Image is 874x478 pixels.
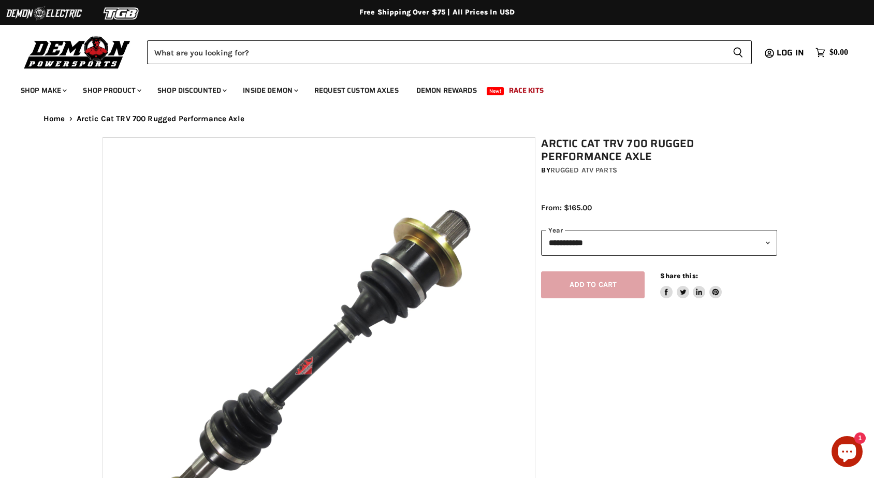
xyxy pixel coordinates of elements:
span: New! [487,87,504,95]
a: Shop Discounted [150,80,233,101]
inbox-online-store-chat: Shopify online store chat [828,436,866,470]
a: Shop Make [13,80,73,101]
input: Search [147,40,724,64]
a: Shop Product [75,80,148,101]
h1: Arctic Cat TRV 700 Rugged Performance Axle [541,137,777,163]
a: Home [43,114,65,123]
img: TGB Logo 2 [83,4,161,23]
a: Race Kits [501,80,551,101]
span: From: $165.00 [541,203,592,212]
span: Share this: [660,272,697,280]
select: year [541,230,777,255]
span: Arctic Cat TRV 700 Rugged Performance Axle [77,114,244,123]
ul: Main menu [13,76,846,101]
aside: Share this: [660,271,722,299]
a: Demon Rewards [409,80,485,101]
a: Rugged ATV Parts [550,166,617,175]
a: Log in [772,48,810,57]
a: Request Custom Axles [307,80,406,101]
a: Inside Demon [235,80,304,101]
div: by [541,165,777,176]
img: Demon Powersports [21,34,134,70]
button: Search [724,40,752,64]
form: Product [147,40,752,64]
nav: Breadcrumbs [23,114,851,123]
a: $0.00 [810,45,853,60]
img: Demon Electric Logo 2 [5,4,83,23]
span: Log in [777,46,804,59]
span: $0.00 [829,48,848,57]
div: Free Shipping Over $75 | All Prices In USD [23,8,851,17]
